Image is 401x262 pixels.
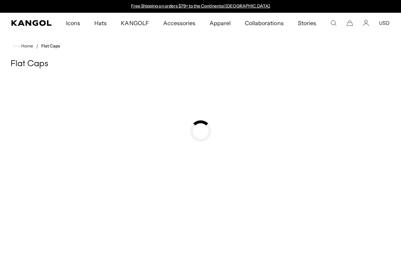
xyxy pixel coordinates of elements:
[33,42,39,50] li: /
[11,20,52,26] a: Kangol
[298,13,316,33] span: Stories
[20,44,33,49] span: Home
[128,4,273,9] slideshow-component: Announcement bar
[59,13,87,33] a: Icons
[87,13,114,33] a: Hats
[202,13,238,33] a: Apparel
[291,13,323,33] a: Stories
[94,13,107,33] span: Hats
[245,13,283,33] span: Collaborations
[347,20,353,26] button: Cart
[128,4,273,9] div: 1 of 2
[13,43,33,49] a: Home
[11,59,390,69] h1: Flat Caps
[121,13,149,33] span: KANGOLF
[238,13,290,33] a: Collaborations
[66,13,80,33] span: Icons
[131,3,270,8] a: Free Shipping on orders $79+ to the Continental [GEOGRAPHIC_DATA]
[330,20,337,26] summary: Search here
[114,13,156,33] a: KANGOLF
[128,4,273,9] div: Announcement
[156,13,202,33] a: Accessories
[163,13,195,33] span: Accessories
[210,13,231,33] span: Apparel
[379,20,390,26] button: USD
[41,44,60,49] a: Flat Caps
[363,20,369,26] a: Account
